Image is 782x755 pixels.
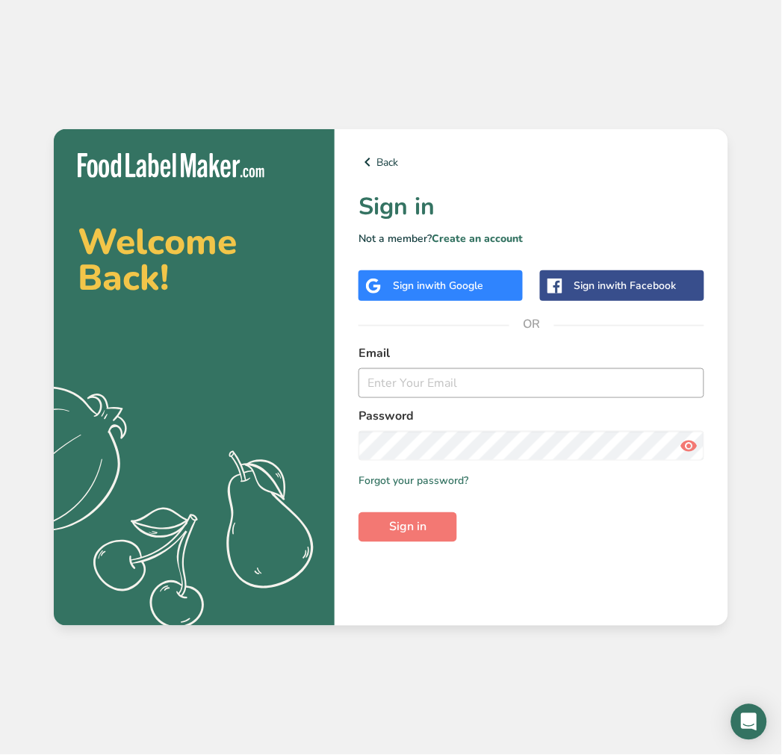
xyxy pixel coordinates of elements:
p: Not a member? [359,231,704,246]
button: Sign in [359,512,457,542]
h2: Welcome Back! [78,224,311,296]
img: Food Label Maker [78,153,264,178]
span: with Facebook [606,279,677,293]
div: Sign in [393,278,483,293]
span: with Google [425,279,483,293]
a: Back [359,153,704,171]
a: Create an account [432,232,523,246]
label: Password [359,407,704,425]
div: Sign in [574,278,677,293]
input: Enter Your Email [359,368,704,398]
a: Forgot your password? [359,473,468,488]
span: Sign in [389,518,426,536]
span: OR [509,302,554,347]
div: Open Intercom Messenger [731,704,767,740]
label: Email [359,344,704,362]
h1: Sign in [359,189,704,225]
